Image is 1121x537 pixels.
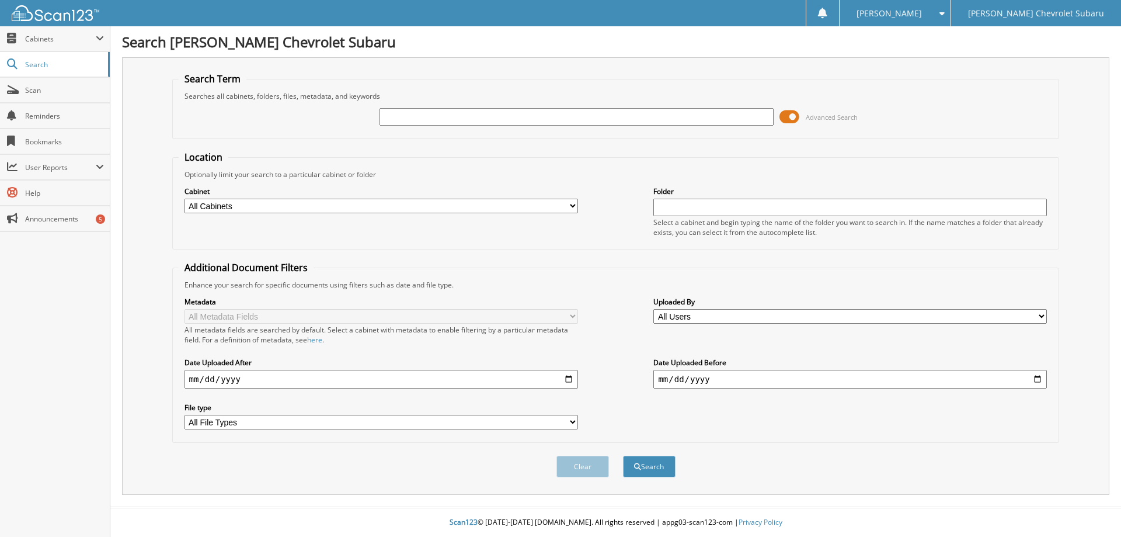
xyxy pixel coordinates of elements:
[25,162,96,172] span: User Reports
[179,91,1053,101] div: Searches all cabinets, folders, files, metadata, and keywords
[25,214,104,224] span: Announcements
[184,325,578,345] div: All metadata fields are searched by default. Select a cabinet with metadata to enable filtering b...
[122,32,1109,51] h1: Search [PERSON_NAME] Chevrolet Subaru
[653,297,1047,307] label: Uploaded By
[25,34,96,44] span: Cabinets
[184,186,578,196] label: Cabinet
[25,85,104,95] span: Scan
[25,188,104,198] span: Help
[653,370,1047,389] input: end
[179,151,228,164] legend: Location
[25,60,102,70] span: Search
[184,370,578,389] input: start
[25,137,104,147] span: Bookmarks
[556,456,609,477] button: Clear
[12,5,99,21] img: scan123-logo-white.svg
[968,10,1104,17] span: [PERSON_NAME] Chevrolet Subaru
[184,358,578,368] label: Date Uploaded After
[184,297,578,307] label: Metadata
[179,169,1053,179] div: Optionally limit your search to a particular cabinet or folder
[653,358,1047,368] label: Date Uploaded Before
[653,186,1047,196] label: Folder
[857,10,922,17] span: [PERSON_NAME]
[179,72,246,85] legend: Search Term
[653,217,1047,237] div: Select a cabinet and begin typing the name of the folder you want to search in. If the name match...
[184,403,578,413] label: File type
[179,280,1053,290] div: Enhance your search for specific documents using filters such as date and file type.
[307,335,322,345] a: here
[25,111,104,121] span: Reminders
[739,517,782,527] a: Privacy Policy
[623,456,676,477] button: Search
[110,508,1121,537] div: © [DATE]-[DATE] [DOMAIN_NAME]. All rights reserved | appg03-scan123-com |
[450,517,478,527] span: Scan123
[96,214,105,224] div: 5
[806,113,858,122] span: Advanced Search
[179,261,314,274] legend: Additional Document Filters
